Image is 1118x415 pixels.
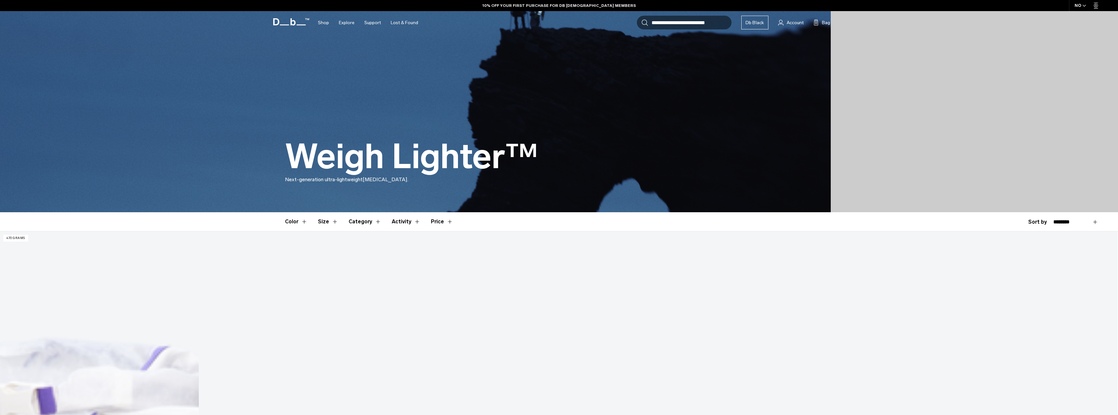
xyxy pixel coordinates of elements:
span: Bag [822,19,830,26]
a: Db Black [741,16,768,29]
a: 10% OFF YOUR FIRST PURCHASE FOR DB [DEMOGRAPHIC_DATA] MEMBERS [482,3,636,8]
button: Toggle Price [431,212,453,231]
a: Shop [318,11,329,34]
span: [MEDICAL_DATA]. [363,176,408,183]
button: Toggle Filter [285,212,307,231]
span: Next-generation ultra-lightweight [285,176,363,183]
button: Toggle Filter [318,212,338,231]
h1: Weigh Lighter™ [285,138,538,176]
a: Support [364,11,381,34]
button: Toggle Filter [392,212,420,231]
button: Toggle Filter [349,212,381,231]
span: Account [787,19,804,26]
a: Explore [339,11,354,34]
button: Bag [813,19,830,26]
nav: Main Navigation [313,11,423,34]
a: Lost & Found [391,11,418,34]
a: Account [778,19,804,26]
p: 470 grams [3,235,28,242]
